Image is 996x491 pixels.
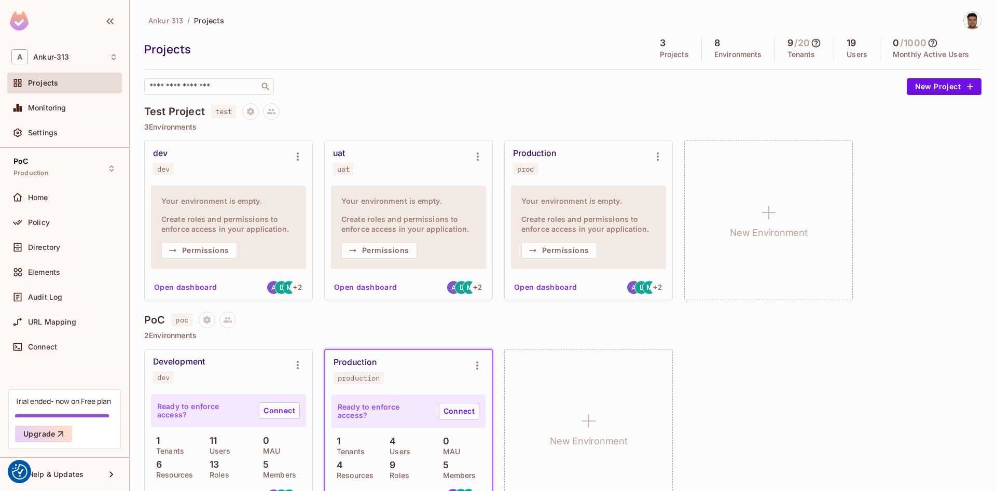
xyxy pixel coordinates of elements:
[331,447,365,456] p: Tenants
[467,355,488,376] button: Environment settings
[330,279,402,296] button: Open dashboard
[171,313,192,327] span: poc
[12,464,27,480] img: Revisit consent button
[287,146,308,167] button: Environment settings
[647,146,668,167] button: Environment settings
[730,225,808,241] h1: New Environment
[331,436,340,446] p: 1
[144,123,981,131] p: 3 Environments
[627,281,640,294] img: technologiessunny@gmail.com
[794,38,810,48] h5: / 20
[287,355,308,375] button: Environment settings
[513,148,556,159] div: Production
[473,284,481,291] span: + 2
[338,403,431,419] p: Ready to enforce access?
[660,50,689,59] p: Projects
[157,373,170,382] div: dev
[646,284,653,291] span: M
[151,436,160,446] p: 1
[341,242,417,259] button: Permissions
[28,318,76,326] span: URL Mapping
[13,169,49,177] span: Production
[964,12,981,29] img: Vladimir Shopov
[653,284,661,291] span: + 2
[13,157,28,165] span: PoC
[204,459,219,470] p: 13
[204,436,217,446] p: 11
[467,146,488,167] button: Environment settings
[660,38,666,48] h5: 3
[331,460,343,470] p: 4
[211,105,237,118] span: test
[331,471,374,480] p: Resources
[280,284,284,291] span: D
[144,105,205,118] h4: Test Project
[787,38,793,48] h5: 9
[151,471,193,479] p: Resources
[338,374,380,382] div: production
[157,165,170,173] div: dev
[144,41,642,57] div: Projects
[204,447,230,455] p: Users
[148,16,183,25] span: Ankur-313
[144,314,165,326] h4: PoC
[28,129,58,137] span: Settings
[384,460,395,470] p: 9
[187,16,190,25] li: /
[258,436,269,446] p: 0
[466,284,473,291] span: M
[194,16,224,25] span: Projects
[714,38,720,48] h5: 8
[438,436,449,446] p: 0
[550,433,628,449] h1: New Environment
[28,268,60,276] span: Elements
[439,403,479,419] a: Connect
[714,50,762,59] p: Environments
[521,242,597,259] button: Permissions
[384,436,396,446] p: 4
[28,293,62,301] span: Audit Log
[258,459,269,470] p: 5
[893,38,899,48] h5: 0
[293,284,301,291] span: + 2
[28,79,58,87] span: Projects
[161,242,237,259] button: Permissions
[153,357,205,367] div: Development
[28,470,84,479] span: Help & Updates
[847,50,867,59] p: Users
[28,243,60,251] span: Directory
[787,50,815,59] p: Tenants
[151,447,184,455] p: Tenants
[521,214,656,234] h4: Create roles and permissions to enforce access in your application.
[438,460,449,470] p: 5
[517,165,534,173] div: prod
[15,396,111,406] div: Trial ended- now on Free plan
[333,148,345,159] div: uat
[161,196,296,206] h4: Your environment is empty.
[28,104,66,112] span: Monitoring
[157,402,251,419] p: Ready to enforce access?
[259,402,300,419] a: Connect
[11,49,28,64] span: A
[286,284,293,291] span: M
[907,78,981,95] button: New Project
[258,447,280,455] p: MAU
[640,284,644,291] span: D
[900,38,926,48] h5: / 1000
[438,471,476,480] p: Members
[28,343,57,351] span: Connect
[242,108,259,118] span: Project settings
[334,357,377,368] div: Production
[151,459,162,470] p: 6
[438,447,460,456] p: MAU
[893,50,969,59] p: Monthly Active Users
[521,196,656,206] h4: Your environment is empty.
[384,447,410,456] p: Users
[161,214,296,234] h4: Create roles and permissions to enforce access in your application.
[267,281,280,294] img: technologiessunny@gmail.com
[199,317,215,327] span: Project settings
[15,426,72,442] button: Upgrade
[33,53,69,61] span: Workspace: Ankur-313
[204,471,229,479] p: Roles
[153,148,168,159] div: dev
